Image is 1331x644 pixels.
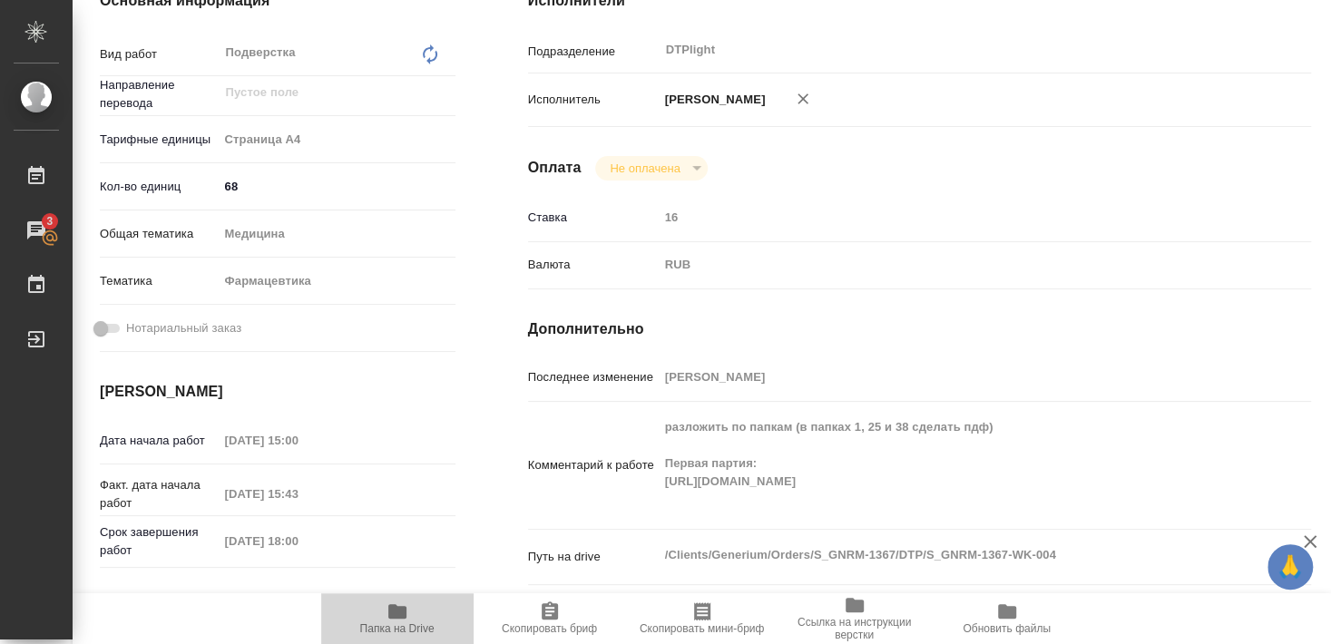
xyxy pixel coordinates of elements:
input: ✎ Введи что-нибудь [219,173,455,200]
textarea: разложить по папкам (в папках 1, 25 и 38 сделать пдф) Первая партия: [URL][DOMAIN_NAME] [659,412,1246,515]
input: Пустое поле [659,204,1246,230]
p: Последнее изменение [528,368,659,386]
span: Ссылка на инструкции верстки [789,616,920,641]
p: Общая тематика [100,225,219,243]
button: Папка на Drive [321,593,474,644]
div: Медицина [219,219,455,249]
span: 3 [35,212,64,230]
a: 3 [5,208,68,253]
p: Подразделение [528,43,659,61]
input: Пустое поле [224,82,413,103]
button: Скопировать бриф [474,593,626,644]
p: Комментарий к работе [528,456,659,474]
input: Пустое поле [219,427,377,454]
p: Ставка [528,209,659,227]
h4: Дополнительно [528,318,1311,340]
span: 🙏 [1275,548,1306,586]
p: Путь на drive [528,548,659,566]
button: Обновить файлы [931,593,1083,644]
button: Скопировать мини-бриф [626,593,778,644]
div: RUB [659,249,1246,280]
p: Кол-во единиц [100,178,219,196]
h4: Оплата [528,157,582,179]
input: Пустое поле [219,481,377,507]
span: Папка на Drive [360,622,435,635]
span: Обновить файлы [963,622,1051,635]
button: 🙏 [1267,544,1313,590]
p: Срок завершения работ [100,523,219,560]
p: Вид работ [100,45,219,63]
p: Тематика [100,272,219,290]
p: Дата начала работ [100,432,219,450]
button: Не оплачена [604,161,685,176]
span: Скопировать бриф [502,622,597,635]
div: Страница А4 [219,124,455,155]
p: Тарифные единицы [100,131,219,149]
p: Исполнитель [528,91,659,109]
button: Ссылка на инструкции верстки [778,593,931,644]
p: Направление перевода [100,76,219,112]
input: Пустое поле [659,364,1246,390]
textarea: /Clients/Generium/Orders/S_GNRM-1367/DTP/S_GNRM-1367-WK-004 [659,540,1246,571]
div: Не оплачена [595,156,707,181]
p: [PERSON_NAME] [659,91,766,109]
span: Нотариальный заказ [126,319,241,337]
p: Валюта [528,256,659,274]
input: Пустое поле [219,528,377,554]
p: Факт. дата начала работ [100,476,219,512]
div: Фармацевтика [219,266,455,297]
span: Скопировать мини-бриф [640,622,764,635]
button: Удалить исполнителя [783,79,823,119]
h4: [PERSON_NAME] [100,381,455,403]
